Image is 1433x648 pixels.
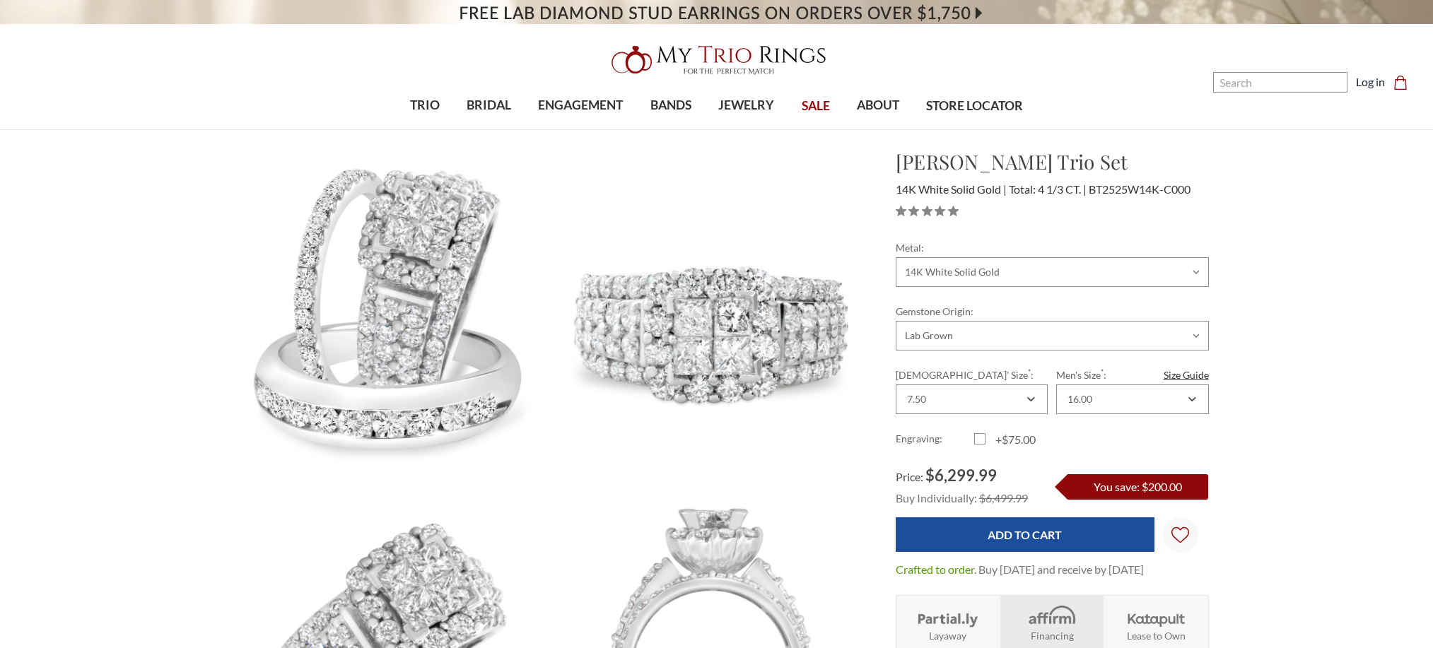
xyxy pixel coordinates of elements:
[397,83,453,129] a: TRIO
[1019,604,1084,628] img: Affirm
[410,96,440,114] span: TRIO
[482,129,496,130] button: submenu toggle
[896,561,976,578] dt: Crafted to order.
[1056,367,1208,382] label: Men's Size :
[843,83,913,129] a: ABOUT
[573,129,587,130] button: submenu toggle
[871,129,885,130] button: submenu toggle
[525,83,636,129] a: ENGAGEMENT
[650,96,691,114] span: BANDS
[1163,517,1198,553] a: Wish Lists
[705,83,788,129] a: JEWELRY
[926,97,1023,115] span: STORE LOCATOR
[896,240,1209,255] label: Metal:
[1164,367,1209,382] a: Size Guide
[1056,384,1208,414] div: Combobox
[718,96,774,114] span: JEWELRY
[857,96,899,114] span: ABOUT
[604,37,830,83] img: My Trio Rings
[1393,76,1408,90] svg: cart.cart_preview
[226,148,549,465] img: Photo of Felicity 4 1/3 ct tw. Lab Grown Diamond Princess Cluster Trio Set 14K White [BT2525W-C000]
[1031,628,1074,643] strong: Financing
[1356,73,1385,90] a: Log in
[979,491,1028,505] span: $6,499.99
[915,604,981,628] img: Layaway
[896,367,1048,382] label: [DEMOGRAPHIC_DATA]' Size :
[637,83,705,129] a: BANDS
[896,384,1048,414] div: Combobox
[913,83,1036,129] a: STORE LOCATOR
[1009,182,1087,196] span: Total: 4 1/3 CT.
[1213,72,1347,93] input: Search
[416,37,1017,83] a: My Trio Rings
[896,431,974,448] label: Engraving:
[418,129,432,130] button: submenu toggle
[896,182,1007,196] span: 14K White Solid Gold
[925,466,997,485] span: $6,299.99
[1068,394,1092,405] div: 16.00
[788,83,843,129] a: SALE
[1171,482,1189,588] svg: Wish Lists
[538,96,623,114] span: ENGAGEMENT
[896,491,977,505] span: Buy Individually:
[978,561,1144,578] dd: Buy [DATE] and receive by [DATE]
[1089,182,1191,196] span: BT2525W14K-C000
[896,147,1209,177] h1: [PERSON_NAME] Trio Set
[896,517,1154,552] input: Add to Cart
[1123,604,1189,628] img: Katapult
[453,83,525,129] a: BRIDAL
[1127,628,1186,643] strong: Lease to Own
[974,431,1053,448] label: +$75.00
[929,628,966,643] strong: Layaway
[907,394,926,405] div: 7.50
[467,96,511,114] span: BRIDAL
[664,129,678,130] button: submenu toggle
[549,148,872,471] img: Photo of Felicity 4 1/3 ct tw. Lab Grown Diamond Princess Cluster Trio Set 14K White [BT2525WE-C000]
[1393,73,1416,90] a: Cart with 0 items
[802,97,830,115] span: SALE
[896,304,1209,319] label: Gemstone Origin:
[1094,480,1182,493] span: You save: $200.00
[739,129,754,130] button: submenu toggle
[896,470,923,483] span: Price:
